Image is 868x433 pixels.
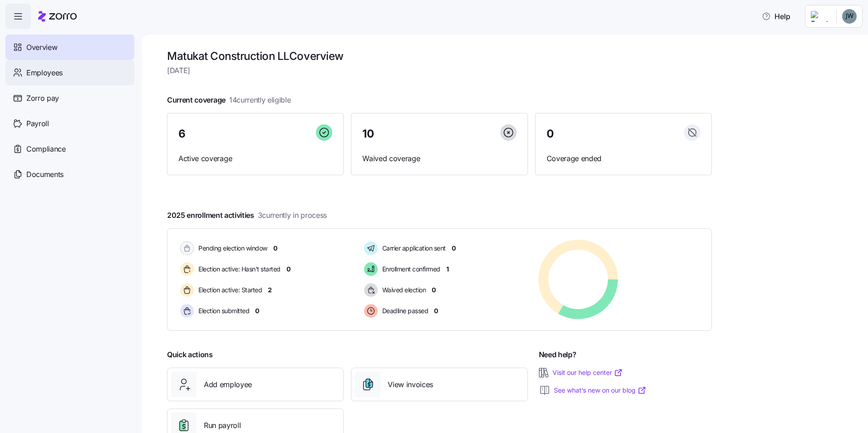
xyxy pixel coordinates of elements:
[5,34,134,60] a: Overview
[204,420,241,431] span: Run payroll
[547,128,554,139] span: 0
[362,153,516,164] span: Waived coverage
[452,244,456,253] span: 0
[26,93,59,104] span: Zorro pay
[5,136,134,162] a: Compliance
[26,169,64,180] span: Documents
[380,306,429,315] span: Deadline passed
[755,7,798,25] button: Help
[204,379,252,390] span: Add employee
[255,306,259,315] span: 0
[26,42,57,53] span: Overview
[434,306,438,315] span: 0
[380,265,440,274] span: Enrollment confirmed
[446,265,449,274] span: 1
[5,60,134,85] a: Employees
[178,153,332,164] span: Active coverage
[258,210,327,221] span: 3 currently in process
[554,386,646,395] a: See what’s new on our blog
[167,210,327,221] span: 2025 enrollment activities
[762,11,790,22] span: Help
[196,285,262,295] span: Election active: Started
[286,265,291,274] span: 0
[811,11,829,22] img: Employer logo
[842,9,857,24] img: ec81f205da390930e66a9218cf0964b0
[5,111,134,136] a: Payroll
[196,265,281,274] span: Election active: Hasn't started
[196,244,267,253] span: Pending election window
[273,244,277,253] span: 0
[268,285,272,295] span: 2
[26,118,49,129] span: Payroll
[229,94,291,106] span: 14 currently eligible
[167,65,712,76] span: [DATE]
[5,162,134,187] a: Documents
[26,143,66,155] span: Compliance
[539,349,577,360] span: Need help?
[362,128,374,139] span: 10
[388,379,433,390] span: View invoices
[552,368,623,377] a: Visit our help center
[5,85,134,111] a: Zorro pay
[178,128,186,139] span: 6
[380,285,426,295] span: Waived election
[547,153,700,164] span: Coverage ended
[167,349,213,360] span: Quick actions
[432,285,436,295] span: 0
[167,49,712,63] h1: Matukat Construction LLC overview
[167,94,291,106] span: Current coverage
[196,306,249,315] span: Election submitted
[26,67,63,79] span: Employees
[380,244,446,253] span: Carrier application sent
